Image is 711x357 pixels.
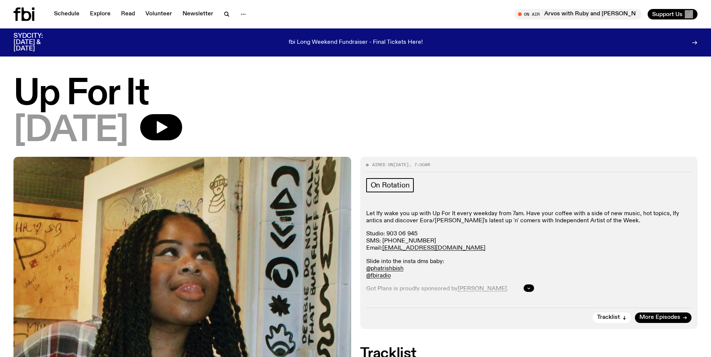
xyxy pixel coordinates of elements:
button: On AirArvos with Ruby and [PERSON_NAME] [514,9,642,19]
a: [EMAIL_ADDRESS][DOMAIN_NAME] [382,245,485,251]
a: @fbiradio [366,273,391,279]
a: More Episodes [635,312,692,323]
h1: Up For It [13,77,698,111]
a: Explore [85,9,115,19]
span: Support Us [652,11,683,18]
a: Volunteer [141,9,177,19]
button: Tracklist [593,312,631,323]
p: Studio: 903 06 945 SMS: [PHONE_NUMBER] Email: [366,231,692,252]
span: , 7:00am [409,162,430,168]
span: Tracklist [597,315,620,320]
span: On Rotation [371,181,410,189]
a: Read [117,9,139,19]
a: On Rotation [366,178,414,192]
span: More Episodes [639,315,680,320]
span: Aired on [372,162,393,168]
h3: SYDCITY: [DATE] & [DATE] [13,33,61,52]
span: [DATE] [393,162,409,168]
p: fbi Long Weekend Fundraiser - Final Tickets Here! [289,39,423,46]
a: @phatrishbish [366,266,404,272]
button: Support Us [648,9,698,19]
a: Schedule [49,9,84,19]
p: Let Ify wake you up with Up For It every weekday from 7am. Have your coffee with a side of new mu... [366,210,692,225]
span: [DATE] [13,114,128,148]
a: Newsletter [178,9,218,19]
p: Slide into the insta dms baby: [366,258,692,280]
